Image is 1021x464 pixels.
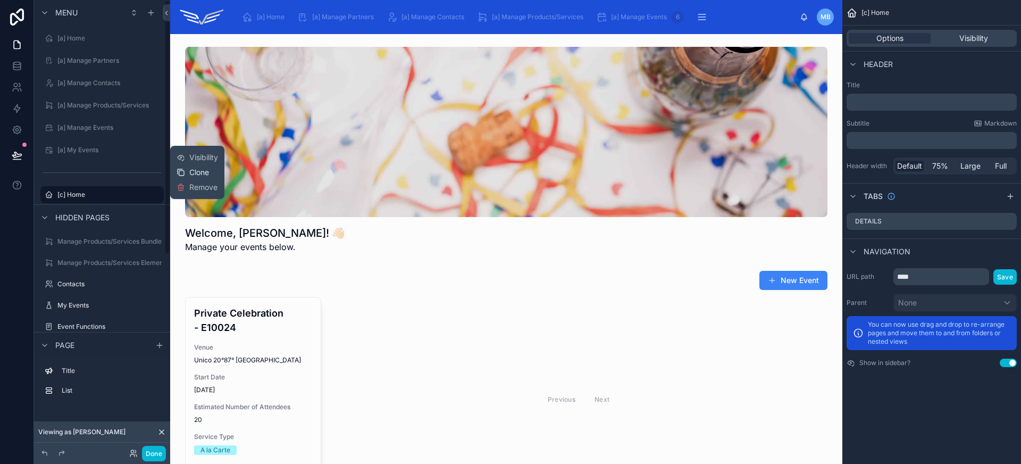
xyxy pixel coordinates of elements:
[34,358,170,410] div: scrollable content
[62,367,160,375] label: Title
[847,81,1017,89] label: Title
[40,142,164,159] a: [a] My Events
[57,301,162,310] label: My Events
[40,254,164,271] a: Manage Products/Services Element
[893,294,1017,312] button: None
[898,297,917,308] span: None
[57,146,162,154] label: [a] My Events
[233,5,800,29] div: scrollable content
[864,191,883,202] span: Tabs
[995,161,1007,171] span: Full
[177,152,218,163] button: Visibility
[40,30,164,47] a: [a] Home
[847,272,889,281] label: URL path
[57,237,162,246] label: Manage Products/Services Bundle
[38,428,125,436] span: Viewing as [PERSON_NAME]
[864,59,893,70] span: Header
[847,94,1017,111] div: scrollable content
[401,13,464,21] span: [a] Manage Contacts
[57,34,162,43] label: [a] Home
[492,13,583,21] span: [a] Manage Products/Services
[57,123,162,132] label: [a] Manage Events
[932,161,948,171] span: 75%
[40,318,164,335] a: Event Functions
[142,446,166,461] button: Done
[960,161,981,171] span: Large
[57,190,157,199] label: [c] Home
[40,74,164,92] a: [a] Manage Contacts
[189,167,209,178] span: Clone
[847,119,869,128] label: Subtitle
[861,9,889,17] span: [c] Home
[257,13,284,21] span: [a] Home
[57,322,162,331] label: Event Functions
[40,119,164,136] a: [a] Manage Events
[177,182,217,193] button: Remove
[57,259,165,267] label: Manage Products/Services Element
[847,162,889,170] label: Header width
[868,320,1010,346] p: You can now use drag and drop to re-arrange pages and move them to and from folders or nested views
[189,152,218,163] span: Visibility
[57,56,162,65] label: [a] Manage Partners
[847,132,1017,149] div: scrollable content
[821,13,831,21] span: MB
[859,359,910,367] label: Show in sidebar?
[897,161,922,171] span: Default
[55,7,78,18] span: Menu
[40,186,164,203] a: [c] Home
[864,246,910,257] span: Navigation
[593,7,687,27] a: [a] Manage Events6
[55,340,74,351] span: Page
[179,9,225,26] img: App logo
[855,217,882,226] label: Details
[40,97,164,114] a: [a] Manage Products/Services
[876,33,903,44] span: Options
[40,276,164,293] a: Contacts
[57,101,162,110] label: [a] Manage Products/Services
[993,269,1017,285] button: Save
[312,13,374,21] span: [a] Manage Partners
[383,7,472,27] a: [a] Manage Contacts
[847,299,889,307] label: Parent
[974,119,1017,128] a: Markdown
[62,386,160,395] label: List
[177,167,217,178] button: Clone
[984,119,1017,128] span: Markdown
[57,280,162,288] label: Contacts
[474,7,591,27] a: [a] Manage Products/Services
[239,7,292,27] a: [a] Home
[959,33,988,44] span: Visibility
[40,297,164,314] a: My Events
[55,212,110,223] span: Hidden pages
[294,7,381,27] a: [a] Manage Partners
[57,79,162,87] label: [a] Manage Contacts
[40,233,164,250] a: Manage Products/Services Bundle
[671,11,684,23] div: 6
[611,13,667,21] span: [a] Manage Events
[40,52,164,69] a: [a] Manage Partners
[189,182,217,193] span: Remove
